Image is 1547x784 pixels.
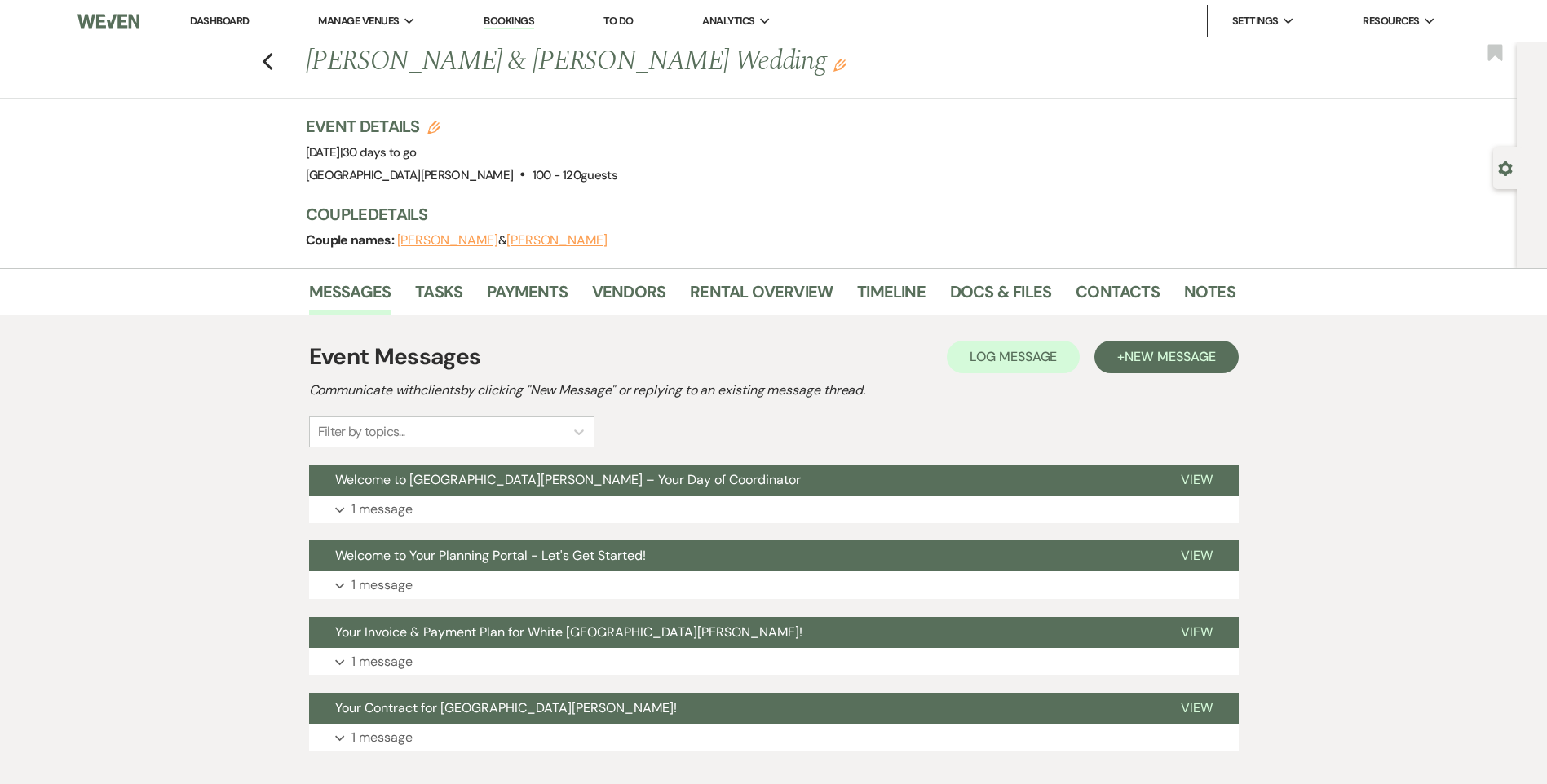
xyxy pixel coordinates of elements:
[1125,348,1215,365] span: New Message
[309,540,1155,571] button: Welcome to Your Planning Portal - Let's Get Started!
[1363,13,1419,29] span: Resources
[592,279,665,315] a: Vendors
[351,651,413,672] p: 1 message
[533,167,617,183] span: 100 - 120 guests
[190,14,249,28] a: Dashboard
[351,727,413,748] p: 1 message
[1155,465,1239,496] button: View
[318,13,399,29] span: Manage Venues
[306,144,417,161] span: [DATE]
[1155,540,1239,571] button: View
[1155,693,1239,724] button: View
[309,693,1155,724] button: Your Contract for [GEOGRAPHIC_DATA][PERSON_NAME]!
[306,203,1219,226] h3: Couple Details
[1232,13,1279,29] span: Settings
[309,279,391,315] a: Messages
[306,115,618,138] h3: Event Details
[335,471,801,488] span: Welcome to [GEOGRAPHIC_DATA][PERSON_NAME] – Your Day of Coordinator
[1181,471,1213,488] span: View
[306,231,397,249] span: Couple names:
[947,341,1080,373] button: Log Message
[1094,341,1238,373] button: +New Message
[306,42,1036,81] h1: [PERSON_NAME] & [PERSON_NAME] Wedding
[309,648,1239,676] button: 1 message
[309,617,1155,648] button: Your Invoice & Payment Plan for White [GEOGRAPHIC_DATA][PERSON_NAME]!
[950,279,1051,315] a: Docs & Files
[335,699,677,716] span: Your Contract for [GEOGRAPHIC_DATA][PERSON_NAME]!
[351,575,413,596] p: 1 message
[306,167,514,183] span: [GEOGRAPHIC_DATA][PERSON_NAME]
[857,279,926,315] a: Timeline
[309,571,1239,599] button: 1 message
[1076,279,1160,315] a: Contacts
[690,279,833,315] a: Rental Overview
[77,4,139,38] img: Weven Logo
[335,623,802,641] span: Your Invoice & Payment Plan for White [GEOGRAPHIC_DATA][PERSON_NAME]!
[702,13,754,29] span: Analytics
[415,279,462,315] a: Tasks
[397,232,608,249] span: &
[340,144,417,161] span: |
[309,340,481,374] h1: Event Messages
[343,144,417,161] span: 30 days to go
[309,724,1239,751] button: 1 message
[1181,699,1213,716] span: View
[833,57,846,72] button: Edit
[335,547,646,564] span: Welcome to Your Planning Portal - Let's Get Started!
[397,234,498,247] button: [PERSON_NAME]
[1155,617,1239,648] button: View
[506,234,608,247] button: [PERSON_NAME]
[1184,279,1235,315] a: Notes
[970,348,1057,365] span: Log Message
[603,14,634,28] a: To Do
[484,14,534,29] a: Bookings
[1181,547,1213,564] span: View
[309,496,1239,523] button: 1 message
[1498,160,1513,175] button: Open lead details
[309,381,1239,400] h2: Communicate with clients by clicking "New Message" or replying to an existing message thread.
[318,422,405,442] div: Filter by topics...
[487,279,568,315] a: Payments
[351,499,413,520] p: 1 message
[1181,623,1213,641] span: View
[309,465,1155,496] button: Welcome to [GEOGRAPHIC_DATA][PERSON_NAME] – Your Day of Coordinator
